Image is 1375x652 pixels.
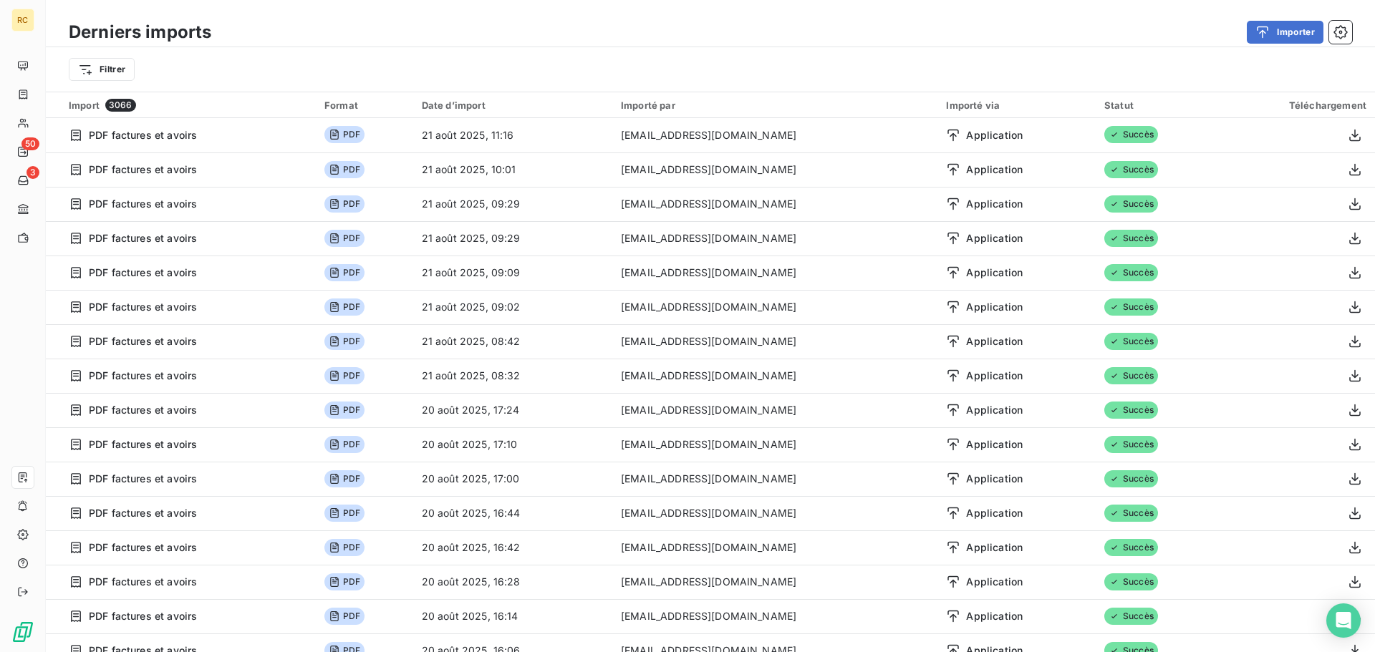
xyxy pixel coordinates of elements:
[966,162,1023,177] span: Application
[966,506,1023,520] span: Application
[966,472,1023,486] span: Application
[612,462,937,496] td: [EMAIL_ADDRESS][DOMAIN_NAME]
[612,565,937,599] td: [EMAIL_ADDRESS][DOMAIN_NAME]
[1104,230,1158,247] span: Succès
[324,126,365,143] span: PDF
[612,187,937,221] td: [EMAIL_ADDRESS][DOMAIN_NAME]
[89,162,197,177] span: PDF factures et avoirs
[413,599,612,633] td: 20 août 2025, 16:14
[11,140,34,163] a: 50
[413,118,612,152] td: 21 août 2025, 11:16
[324,230,365,247] span: PDF
[21,137,39,150] span: 50
[612,290,937,324] td: [EMAIL_ADDRESS][DOMAIN_NAME]
[324,195,365,213] span: PDF
[89,128,197,142] span: PDF factures et avoirs
[89,575,197,589] span: PDF factures et avoirs
[966,540,1023,555] span: Application
[324,573,365,590] span: PDF
[89,540,197,555] span: PDF factures et avoirs
[413,324,612,359] td: 21 août 2025, 08:42
[1104,608,1158,625] span: Succès
[413,256,612,290] td: 21 août 2025, 09:09
[612,118,937,152] td: [EMAIL_ADDRESS][DOMAIN_NAME]
[1247,21,1323,44] button: Importer
[612,496,937,530] td: [EMAIL_ADDRESS][DOMAIN_NAME]
[413,393,612,427] td: 20 août 2025, 17:24
[324,608,365,625] span: PDF
[1104,367,1158,384] span: Succès
[324,402,365,419] span: PDF
[966,231,1023,245] span: Application
[89,403,197,417] span: PDF factures et avoirs
[1104,436,1158,453] span: Succès
[413,221,612,256] td: 21 août 2025, 09:29
[1224,99,1366,111] div: Téléchargement
[11,621,34,643] img: Logo LeanPay
[324,505,365,522] span: PDF
[422,99,604,111] div: Date d’import
[105,99,136,112] span: 3066
[11,169,34,192] a: 3
[1104,505,1158,522] span: Succès
[966,334,1023,349] span: Application
[69,99,307,112] div: Import
[612,599,937,633] td: [EMAIL_ADDRESS][DOMAIN_NAME]
[324,470,365,487] span: PDF
[966,609,1023,623] span: Application
[612,324,937,359] td: [EMAIL_ADDRESS][DOMAIN_NAME]
[612,359,937,393] td: [EMAIL_ADDRESS][DOMAIN_NAME]
[89,266,197,280] span: PDF factures et avoirs
[89,609,197,623] span: PDF factures et avoirs
[612,530,937,565] td: [EMAIL_ADDRESS][DOMAIN_NAME]
[413,530,612,565] td: 20 août 2025, 16:42
[324,436,365,453] span: PDF
[966,437,1023,452] span: Application
[89,197,197,211] span: PDF factures et avoirs
[324,161,365,178] span: PDF
[413,462,612,496] td: 20 août 2025, 17:00
[413,565,612,599] td: 20 août 2025, 16:28
[413,359,612,393] td: 21 août 2025, 08:32
[966,300,1023,314] span: Application
[1104,298,1158,316] span: Succès
[1104,539,1158,556] span: Succès
[1104,126,1158,143] span: Succès
[89,506,197,520] span: PDF factures et avoirs
[1104,195,1158,213] span: Succès
[324,264,365,281] span: PDF
[413,152,612,187] td: 21 août 2025, 10:01
[89,437,197,452] span: PDF factures et avoirs
[1326,603,1361,638] div: Open Intercom Messenger
[612,152,937,187] td: [EMAIL_ADDRESS][DOMAIN_NAME]
[89,334,197,349] span: PDF factures et avoirs
[1104,573,1158,590] span: Succès
[324,99,405,111] div: Format
[966,266,1023,280] span: Application
[413,290,612,324] td: 21 août 2025, 09:02
[324,367,365,384] span: PDF
[11,9,34,31] div: RC
[621,99,929,111] div: Importé par
[1104,99,1207,111] div: Statut
[69,58,135,81] button: Filtrer
[966,369,1023,383] span: Application
[1104,402,1158,419] span: Succès
[1104,161,1158,178] span: Succès
[69,19,211,45] h3: Derniers imports
[324,333,365,350] span: PDF
[966,575,1023,589] span: Application
[324,539,365,556] span: PDF
[612,393,937,427] td: [EMAIL_ADDRESS][DOMAIN_NAME]
[89,369,197,383] span: PDF factures et avoirs
[966,197,1023,211] span: Application
[413,427,612,462] td: 20 août 2025, 17:10
[413,187,612,221] td: 21 août 2025, 09:29
[413,496,612,530] td: 20 août 2025, 16:44
[946,99,1087,111] div: Importé via
[966,128,1023,142] span: Application
[612,221,937,256] td: [EMAIL_ADDRESS][DOMAIN_NAME]
[89,300,197,314] span: PDF factures et avoirs
[612,427,937,462] td: [EMAIL_ADDRESS][DOMAIN_NAME]
[1104,333,1158,350] span: Succès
